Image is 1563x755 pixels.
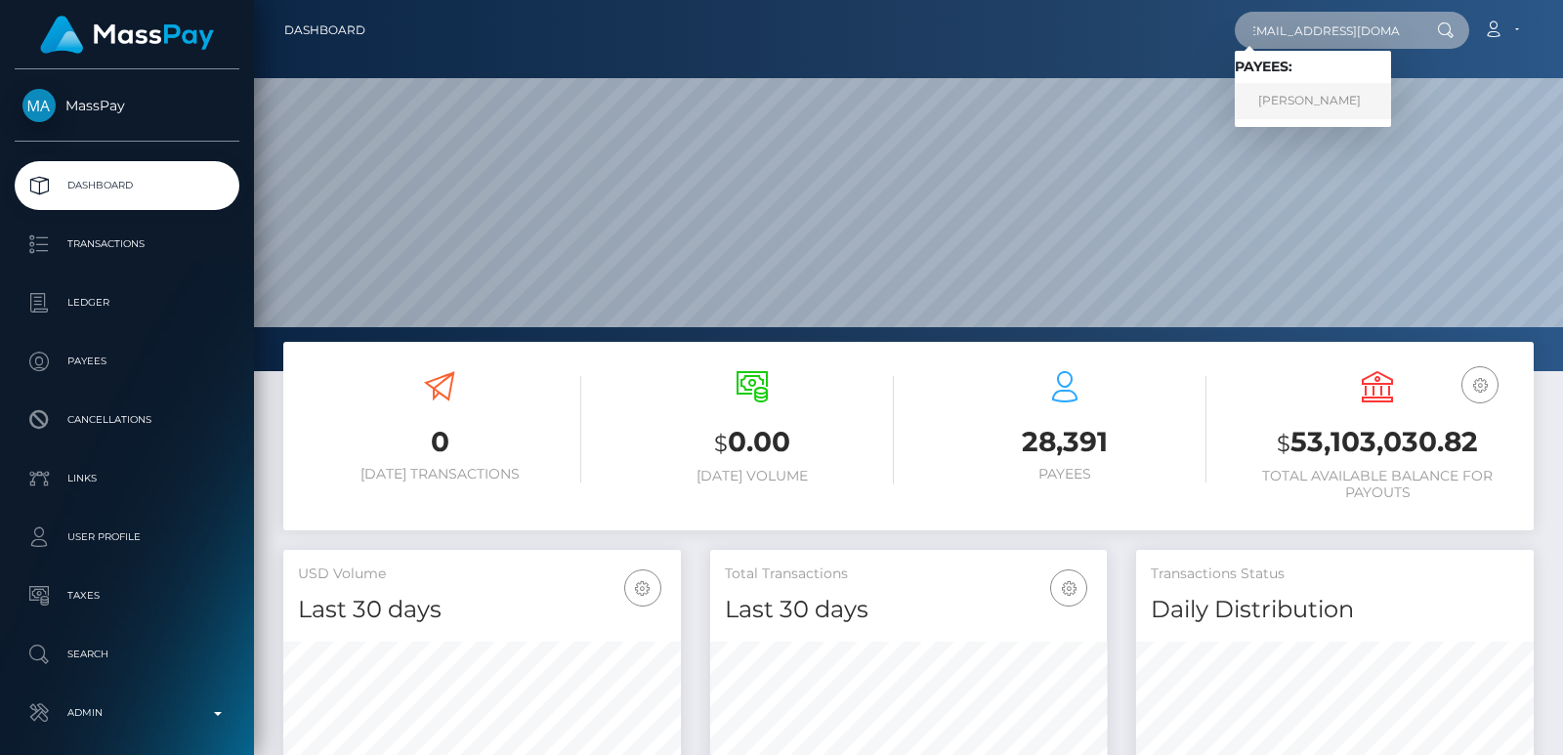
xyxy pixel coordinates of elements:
[15,630,239,679] a: Search
[1151,593,1519,627] h4: Daily Distribution
[22,347,232,376] p: Payees
[15,513,239,562] a: User Profile
[923,466,1206,482] h6: Payees
[298,565,666,584] h5: USD Volume
[15,220,239,269] a: Transactions
[725,565,1093,584] h5: Total Transactions
[22,405,232,435] p: Cancellations
[40,16,214,54] img: MassPay Logo
[298,466,581,482] h6: [DATE] Transactions
[1151,565,1519,584] h5: Transactions Status
[22,288,232,317] p: Ledger
[725,593,1093,627] h4: Last 30 days
[1236,423,1519,463] h3: 53,103,030.82
[15,689,239,737] a: Admin
[22,581,232,610] p: Taxes
[22,640,232,669] p: Search
[284,10,365,51] a: Dashboard
[22,230,232,259] p: Transactions
[298,423,581,461] h3: 0
[15,278,239,327] a: Ledger
[15,97,239,114] span: MassPay
[22,698,232,728] p: Admin
[22,171,232,200] p: Dashboard
[1235,12,1418,49] input: Search...
[22,89,56,122] img: MassPay
[15,337,239,386] a: Payees
[1235,59,1391,75] h6: Payees:
[22,464,232,493] p: Links
[1277,430,1290,457] small: $
[15,454,239,503] a: Links
[1236,468,1519,501] h6: Total Available Balance for Payouts
[298,593,666,627] h4: Last 30 days
[714,430,728,457] small: $
[15,571,239,620] a: Taxes
[611,468,894,484] h6: [DATE] Volume
[15,161,239,210] a: Dashboard
[611,423,894,463] h3: 0.00
[15,396,239,444] a: Cancellations
[22,523,232,552] p: User Profile
[923,423,1206,461] h3: 28,391
[1235,83,1391,119] a: [PERSON_NAME]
